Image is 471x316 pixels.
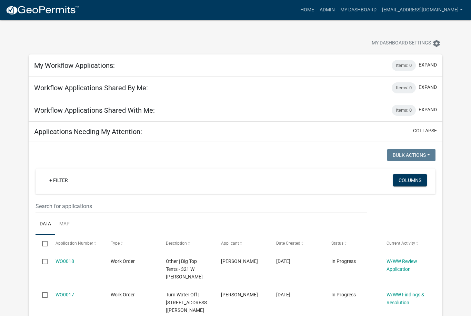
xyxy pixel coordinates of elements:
[372,39,431,48] span: My Dashboard Settings
[393,174,427,186] button: Columns
[159,235,214,252] datatable-header-cell: Description
[34,61,115,70] h5: My Workflow Applications:
[221,258,258,264] span: Marissa Marr
[419,61,437,69] button: expand
[387,258,417,272] a: W/WW Review Application
[55,213,74,235] a: Map
[387,149,435,161] button: Bulk Actions
[380,235,435,252] datatable-header-cell: Current Activity
[56,241,93,246] span: Application Number
[325,235,380,252] datatable-header-cell: Status
[317,3,338,17] a: Admin
[432,39,441,48] i: settings
[56,258,74,264] a: WO0018
[298,3,317,17] a: Home
[392,105,416,116] div: Items: 0
[111,292,135,297] span: Work Order
[221,241,239,246] span: Applicant
[276,292,290,297] span: 10/15/2025
[276,258,290,264] span: 10/15/2025
[276,241,300,246] span: Date Created
[379,3,465,17] a: [EMAIL_ADDRESS][DOMAIN_NAME]
[111,241,120,246] span: Type
[49,235,104,252] datatable-header-cell: Application Number
[331,241,343,246] span: Status
[36,199,367,213] input: Search for applications
[392,82,416,93] div: Items: 0
[111,258,135,264] span: Work Order
[270,235,325,252] datatable-header-cell: Date Created
[331,292,356,297] span: In Progress
[387,292,424,305] a: W/WW Findings & Resolution
[166,258,203,280] span: Other | Big Top Tents - 321 W Hatting
[331,258,356,264] span: In Progress
[56,292,74,297] a: WO0017
[44,174,73,186] a: + Filter
[392,60,416,71] div: Items: 0
[338,3,379,17] a: My Dashboard
[34,106,155,114] h5: Workflow Applications Shared With Me:
[413,127,437,134] button: collapse
[36,235,49,252] datatable-header-cell: Select
[104,235,159,252] datatable-header-cell: Type
[36,213,55,235] a: Data
[221,292,258,297] span: Christy Hess
[166,292,207,313] span: Turn Water Off | 301 E Mead Ct
[387,241,415,246] span: Current Activity
[419,84,437,91] button: expand
[214,235,270,252] datatable-header-cell: Applicant
[34,128,142,136] h5: Applications Needing My Attention:
[419,106,437,113] button: expand
[166,241,187,246] span: Description
[366,37,446,50] button: My Dashboard Settingssettings
[34,84,148,92] h5: Workflow Applications Shared By Me:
